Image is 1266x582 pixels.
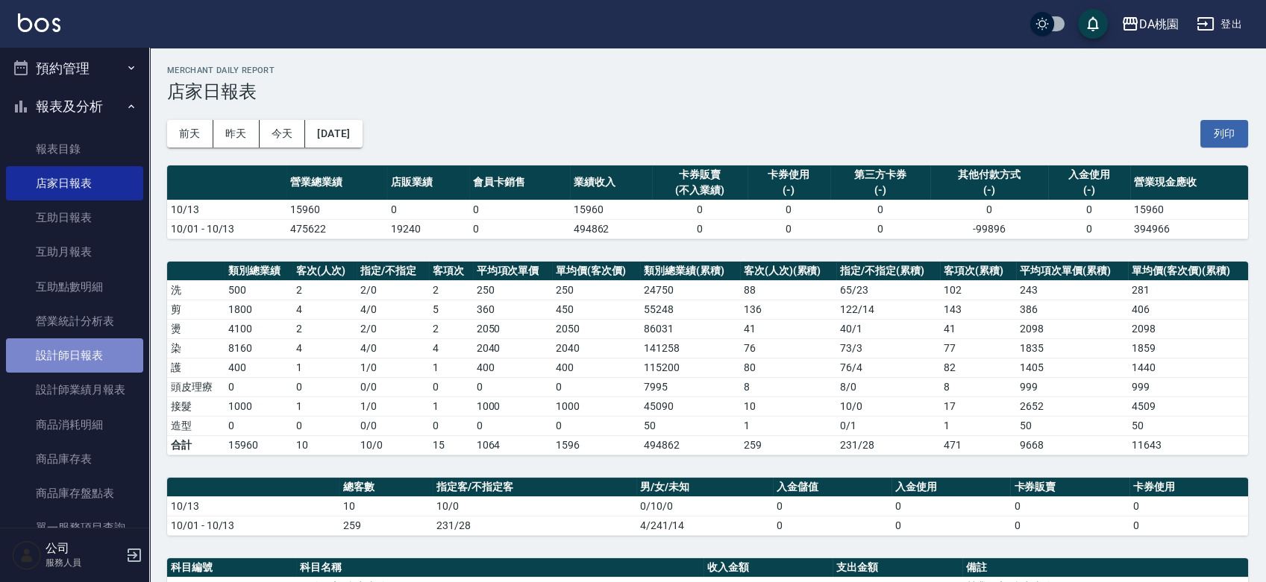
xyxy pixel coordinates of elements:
[167,558,296,578] th: 科目編號
[640,377,740,396] td: 7995
[836,319,940,338] td: 40 / 1
[751,183,827,198] div: (-)
[934,167,1044,183] div: 其他付款方式
[1128,396,1248,416] td: 4509
[167,300,225,319] td: 剪
[167,338,225,358] td: 染
[433,516,636,535] td: 231/28
[433,478,636,497] th: 指定客/不指定客
[552,300,640,319] td: 450
[357,300,428,319] td: 4 / 0
[473,358,553,377] td: 400
[1130,200,1248,219] td: 15960
[740,416,836,435] td: 1
[930,200,1048,219] td: 0
[1115,9,1185,39] button: DA桃園
[740,300,836,319] td: 136
[429,300,473,319] td: 5
[286,200,386,219] td: 15960
[1016,435,1128,455] td: 9668
[429,377,473,396] td: 0
[292,435,357,455] td: 10
[433,496,636,516] td: 10/0
[836,300,940,319] td: 122 / 14
[1016,416,1128,435] td: 50
[286,219,386,238] td: 475622
[6,87,143,126] button: 報表及分析
[552,396,640,416] td: 1000
[1128,435,1248,455] td: 11643
[703,558,833,578] th: 收入金額
[357,280,428,300] td: 2 / 0
[473,280,553,300] td: 250
[834,167,927,183] div: 第三方卡券
[6,304,143,338] a: 營業統計分析表
[167,66,1248,75] h2: Merchant Daily Report
[1128,319,1248,338] td: 2098
[552,435,640,455] td: 1596
[6,338,143,373] a: 設計師日報表
[656,167,743,183] div: 卡券販賣
[473,396,553,416] td: 1000
[167,377,225,396] td: 頭皮理療
[740,319,836,338] td: 41
[836,416,940,435] td: 0 / 1
[640,435,740,455] td: 494862
[225,377,292,396] td: 0
[652,219,747,238] td: 0
[357,396,428,416] td: 1 / 0
[740,262,836,281] th: 客次(人次)(累積)
[6,442,143,476] a: 商品庫存表
[357,435,428,455] td: 10/0
[940,396,1016,416] td: 17
[834,183,927,198] div: (-)
[225,435,292,455] td: 15960
[1010,516,1129,535] td: 0
[740,338,836,358] td: 76
[167,516,339,535] td: 10/01 - 10/13
[636,496,773,516] td: 0/10/0
[469,200,569,219] td: 0
[225,300,292,319] td: 1800
[1128,262,1248,281] th: 單均價(客次價)(累積)
[836,377,940,396] td: 8 / 0
[167,81,1248,102] h3: 店家日報表
[292,416,357,435] td: 0
[357,338,428,358] td: 4 / 0
[940,262,1016,281] th: 客項次(累積)
[167,200,286,219] td: 10/13
[552,338,640,358] td: 2040
[292,338,357,358] td: 4
[12,540,42,570] img: Person
[225,338,292,358] td: 8160
[836,435,940,455] td: 231/28
[473,300,553,319] td: 360
[286,165,386,200] th: 營業總業績
[46,556,122,569] p: 服務人員
[167,165,1248,239] table: a dense table
[6,235,143,269] a: 互助月報表
[1052,183,1127,198] div: (-)
[429,262,473,281] th: 客項次
[469,165,569,200] th: 會員卡銷售
[1010,496,1129,516] td: 0
[552,416,640,435] td: 0
[940,300,1016,319] td: 143
[1048,219,1131,238] td: 0
[429,416,473,435] td: 0
[1010,478,1129,497] th: 卡券販賣
[167,496,339,516] td: 10/13
[473,416,553,435] td: 0
[473,319,553,338] td: 2050
[636,478,773,497] th: 男/女/未知
[1052,167,1127,183] div: 入金使用
[1128,280,1248,300] td: 281
[167,416,225,435] td: 造型
[429,338,473,358] td: 4
[429,280,473,300] td: 2
[940,358,1016,377] td: 82
[213,120,260,148] button: 昨天
[6,373,143,407] a: 設計師業績月報表
[640,396,740,416] td: 45090
[773,516,891,535] td: 0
